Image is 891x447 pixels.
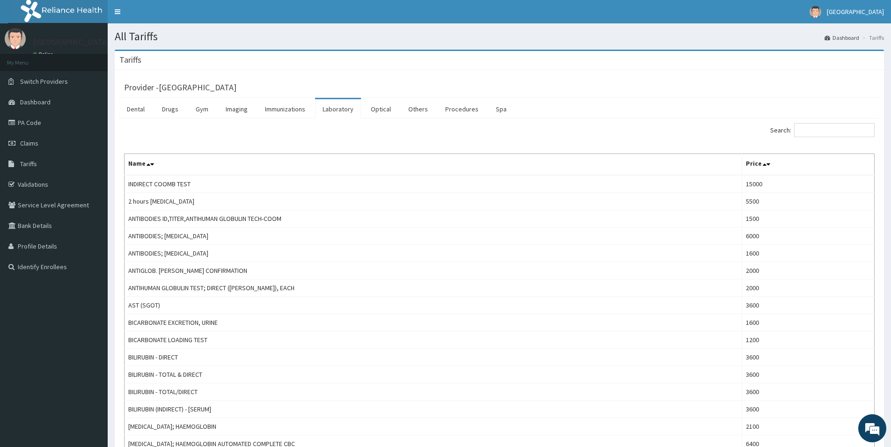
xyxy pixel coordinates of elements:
td: 2000 [742,262,875,279]
div: Chat with us now [49,52,157,65]
a: Drugs [155,99,186,119]
td: 15000 [742,175,875,193]
td: ANTIHUMAN GLOBULIN TEST; DIRECT ([PERSON_NAME]), EACH [125,279,742,297]
a: Immunizations [258,99,313,119]
a: Gym [188,99,216,119]
td: ANTIGLOB. [PERSON_NAME] CONFIRMATION [125,262,742,279]
a: Dental [119,99,152,119]
span: We're online! [54,118,129,213]
label: Search: [770,123,875,137]
td: 3600 [742,383,875,401]
td: ANTIBODIES; [MEDICAL_DATA] [125,245,742,262]
td: 3600 [742,349,875,366]
a: Spa [488,99,514,119]
a: Optical [363,99,398,119]
p: [GEOGRAPHIC_DATA] [33,38,110,46]
td: 3600 [742,366,875,383]
a: Laboratory [315,99,361,119]
span: Claims [20,139,38,147]
td: ANTIBODIES; [MEDICAL_DATA] [125,227,742,245]
h3: Provider - [GEOGRAPHIC_DATA] [124,83,236,92]
input: Search: [794,123,875,137]
td: 2 hours [MEDICAL_DATA] [125,193,742,210]
td: 3600 [742,401,875,418]
li: Tariffs [860,34,884,42]
h1: All Tariffs [115,30,884,43]
span: Switch Providers [20,77,68,86]
td: 1200 [742,331,875,349]
div: Minimize live chat window [154,5,176,27]
td: ANTIBODIES ID,TITER,ANTIHUMAN GLOBULIN TECH-COOM [125,210,742,227]
td: BILIRUBIN - DIRECT [125,349,742,366]
td: 1600 [742,245,875,262]
td: 5500 [742,193,875,210]
td: BILIRUBIN - TOTAL & DIRECT [125,366,742,383]
td: BICARBONATE EXCRETION, URINE [125,314,742,331]
img: d_794563401_company_1708531726252_794563401 [17,47,38,70]
a: Imaging [218,99,255,119]
img: User Image [5,28,26,49]
a: Procedures [438,99,486,119]
a: Online [33,51,55,58]
th: Name [125,154,742,176]
td: 2100 [742,418,875,435]
td: BILIRUBIN (INDIRECT) - [SERUM] [125,401,742,418]
span: Dashboard [20,98,51,106]
td: BICARBONATE LOADING TEST [125,331,742,349]
h3: Tariffs [119,56,141,64]
td: 2000 [742,279,875,297]
a: Dashboard [825,34,859,42]
td: BILIRUBIN - TOTAL/DIRECT [125,383,742,401]
th: Price [742,154,875,176]
textarea: Type your message and hit 'Enter' [5,256,178,288]
td: AST (SGOT) [125,297,742,314]
td: 3600 [742,297,875,314]
td: [MEDICAL_DATA]; HAEMOGLOBIN [125,418,742,435]
td: 6000 [742,227,875,245]
span: [GEOGRAPHIC_DATA] [827,7,884,16]
td: 1600 [742,314,875,331]
td: 1500 [742,210,875,227]
img: User Image [810,6,821,18]
td: INDIRECT COOMB TEST [125,175,742,193]
a: Others [401,99,435,119]
span: Tariffs [20,160,37,168]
